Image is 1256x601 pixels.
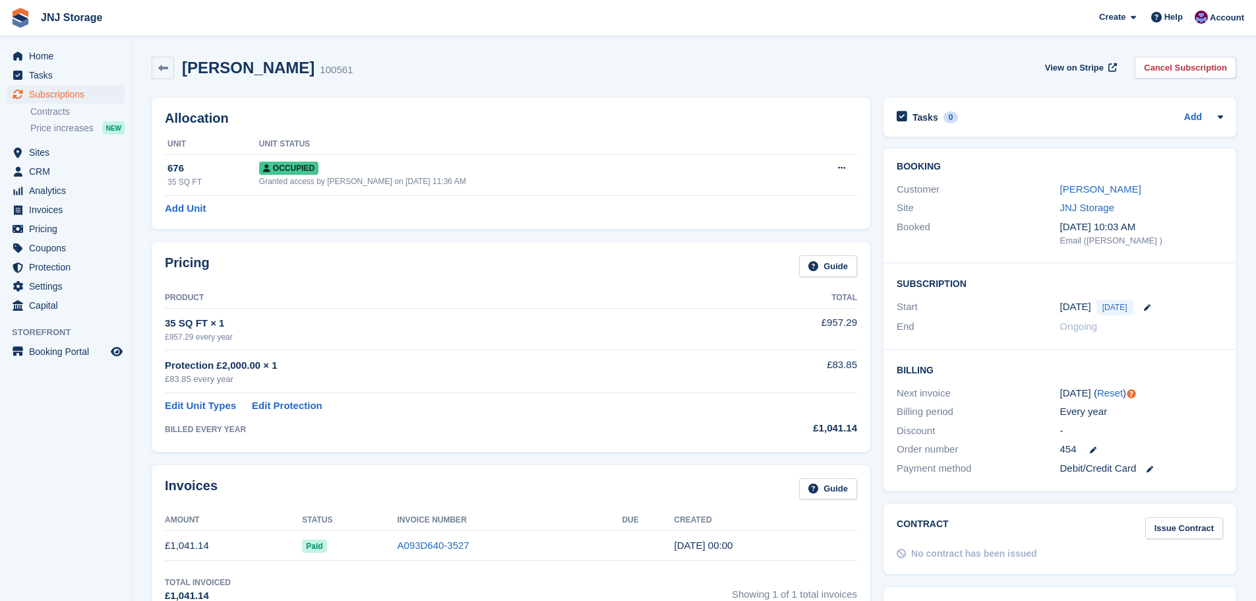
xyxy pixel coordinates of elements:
span: Storefront [12,326,131,339]
h2: Billing [897,363,1223,376]
div: [DATE] ( ) [1060,386,1223,401]
span: Paid [302,540,326,553]
a: menu [7,66,125,84]
a: menu [7,85,125,104]
th: Invoice Number [397,510,622,531]
a: Cancel Subscription [1135,57,1236,79]
div: Booked [897,220,1060,247]
span: [DATE] [1096,300,1133,315]
a: menu [7,181,125,200]
span: Sites [29,143,108,162]
div: 100561 [320,63,353,78]
div: Protection £2,000.00 × 1 [165,358,706,373]
a: menu [7,258,125,276]
a: menu [7,277,125,296]
div: BILLED EVERY YEAR [165,424,706,435]
a: Issue Contract [1145,517,1223,539]
a: menu [7,239,125,257]
h2: [PERSON_NAME] [182,59,314,77]
div: Order number [897,442,1060,457]
span: View on Stripe [1045,61,1104,75]
div: End [897,319,1060,334]
div: Discount [897,424,1060,439]
h2: Allocation [165,111,857,126]
th: Created [674,510,857,531]
a: Add Unit [165,201,206,216]
a: menu [7,143,125,162]
span: Protection [29,258,108,276]
div: 35 SQ FT [167,176,259,188]
a: A093D640-3527 [397,540,469,551]
span: Occupied [259,162,318,175]
a: Guide [799,478,857,500]
time: 2025-08-11 23:00:00 UTC [1060,300,1091,315]
td: £1,041.14 [165,531,302,561]
span: Tasks [29,66,108,84]
a: Edit Unit Types [165,398,236,414]
div: Payment method [897,461,1060,476]
div: [DATE] 10:03 AM [1060,220,1223,235]
div: Customer [897,182,1060,197]
div: No contract has been issued [911,547,1037,561]
td: £83.85 [706,350,857,393]
div: £1,041.14 [706,421,857,436]
a: Add [1184,110,1202,125]
h2: Pricing [165,255,210,277]
div: Next invoice [897,386,1060,401]
div: Tooltip anchor [1125,388,1137,400]
h2: Subscription [897,276,1223,290]
a: menu [7,201,125,219]
th: Amount [165,510,302,531]
div: Total Invoiced [165,577,231,588]
span: Analytics [29,181,108,200]
span: 454 [1060,442,1077,457]
span: Price increases [30,122,94,135]
a: Reset [1097,387,1123,398]
div: Start [897,300,1060,315]
a: JNJ Storage [1060,202,1115,213]
th: Total [706,288,857,309]
a: menu [7,296,125,315]
a: menu [7,342,125,361]
div: 0 [943,111,959,123]
img: Jonathan Scrase [1195,11,1208,24]
div: Granted access by [PERSON_NAME] on [DATE] 11:36 AM [259,175,787,187]
div: Billing period [897,404,1060,420]
div: £957.29 every year [165,331,706,343]
td: £957.29 [706,308,857,350]
span: Coupons [29,239,108,257]
span: Settings [29,277,108,296]
div: - [1060,424,1223,439]
a: Preview store [109,344,125,360]
img: stora-icon-8386f47178a22dfd0bd8f6a31ec36ba5ce8667c1dd55bd0f319d3a0aa187defe.svg [11,8,30,28]
a: View on Stripe [1040,57,1120,79]
div: 676 [167,161,259,176]
th: Unit Status [259,134,787,155]
span: Create [1099,11,1125,24]
th: Status [302,510,397,531]
th: Product [165,288,706,309]
span: Help [1164,11,1183,24]
div: 35 SQ FT × 1 [165,316,706,331]
div: NEW [103,121,125,135]
div: £83.85 every year [165,373,706,386]
a: Edit Protection [252,398,322,414]
span: Ongoing [1060,321,1098,332]
span: Booking Portal [29,342,108,361]
h2: Contract [897,517,949,539]
a: [PERSON_NAME] [1060,183,1141,195]
a: JNJ Storage [36,7,107,28]
h2: Booking [897,162,1223,172]
th: Unit [165,134,259,155]
a: menu [7,162,125,181]
a: menu [7,220,125,238]
span: CRM [29,162,108,181]
time: 2025-08-11 23:00:39 UTC [674,540,733,551]
span: Account [1210,11,1244,24]
span: Subscriptions [29,85,108,104]
span: Home [29,47,108,65]
th: Due [622,510,674,531]
a: menu [7,47,125,65]
span: Capital [29,296,108,315]
div: Email ([PERSON_NAME] ) [1060,234,1223,247]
